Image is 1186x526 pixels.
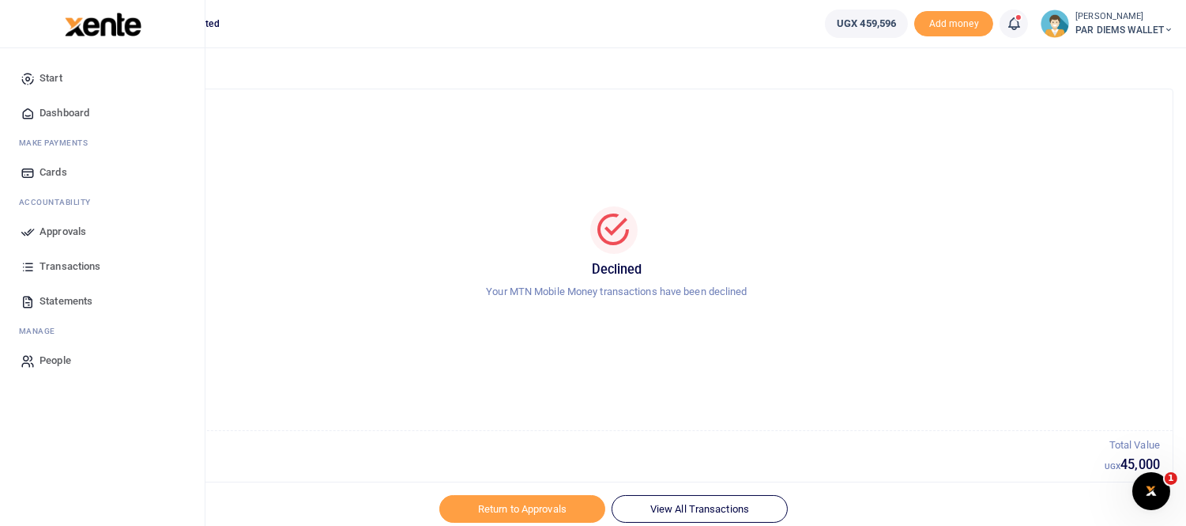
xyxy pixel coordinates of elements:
a: Statements [13,284,192,319]
span: Approvals [40,224,86,240]
a: profile-user [PERSON_NAME] PAR DIEMS WALLET [1041,9,1173,38]
img: profile-user [1041,9,1069,38]
a: Add money [914,17,993,28]
a: Approvals [13,214,192,249]
p: Total Transactions [73,437,1105,454]
a: logo-small logo-large logo-large [63,17,141,29]
iframe: Intercom live chat [1132,472,1170,510]
li: Ac [13,190,192,214]
li: Toup your wallet [914,11,993,37]
small: [PERSON_NAME] [1075,10,1173,24]
small: UGX [1105,462,1120,471]
a: Return to Approvals [439,495,605,522]
a: UGX 459,596 [825,9,908,38]
span: Transactions [40,259,100,274]
h5: 1 [73,457,1105,473]
span: Dashboard [40,105,89,121]
img: logo-large [65,13,141,36]
h5: 45,000 [1105,457,1160,473]
a: Dashboard [13,96,192,131]
a: Cards [13,155,192,190]
p: Your MTN Mobile Money transactions have been declined [80,284,1154,301]
span: Start [40,70,62,86]
span: PAR DIEMS WALLET [1075,23,1173,37]
li: Wallet ballance [819,9,914,38]
span: Cards [40,165,67,180]
span: UGX 459,596 [837,16,896,32]
li: M [13,131,192,155]
a: Transactions [13,249,192,284]
span: anage [27,325,56,337]
span: Add money [914,11,993,37]
p: Total Value [1105,437,1160,454]
span: 1 [1165,472,1177,485]
span: ake Payments [27,137,88,149]
a: People [13,343,192,378]
span: Statements [40,293,92,309]
a: Start [13,61,192,96]
span: People [40,353,71,369]
li: M [13,319,192,343]
h5: Declined [80,262,1154,278]
a: View All Transactions [612,495,788,522]
span: countability [31,196,91,208]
